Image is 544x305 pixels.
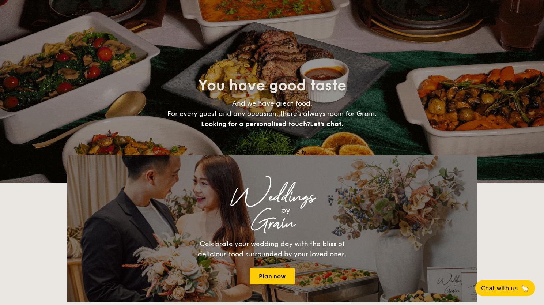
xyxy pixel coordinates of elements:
[159,204,412,217] div: by
[132,191,412,204] div: Weddings
[190,239,354,259] div: Celebrate your wedding day with the bliss of delicious food surrounded by your loved ones.
[132,217,412,230] div: Grain
[310,120,343,128] span: Let's chat.
[250,268,295,284] a: Plan now
[67,148,477,155] div: Loading menus magically...
[475,280,535,296] button: Chat with us🦙
[521,284,529,293] span: 🦙
[481,285,518,292] span: Chat with us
